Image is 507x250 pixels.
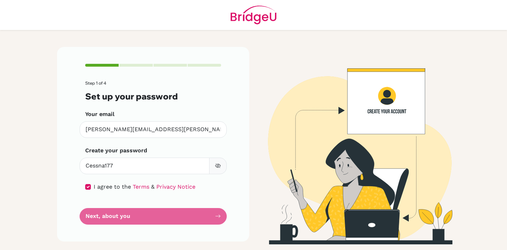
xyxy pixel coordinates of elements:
span: I agree to the [94,183,131,190]
input: Insert your email* [80,121,227,138]
label: Create your password [85,146,147,155]
span: & [151,183,155,190]
iframe: Abre un widget desde donde se puede obtener más información [457,229,500,246]
label: Your email [85,110,114,118]
a: Terms [133,183,149,190]
a: Privacy Notice [156,183,195,190]
h3: Set up your password [85,91,221,102]
span: Step 1 of 4 [85,80,106,86]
